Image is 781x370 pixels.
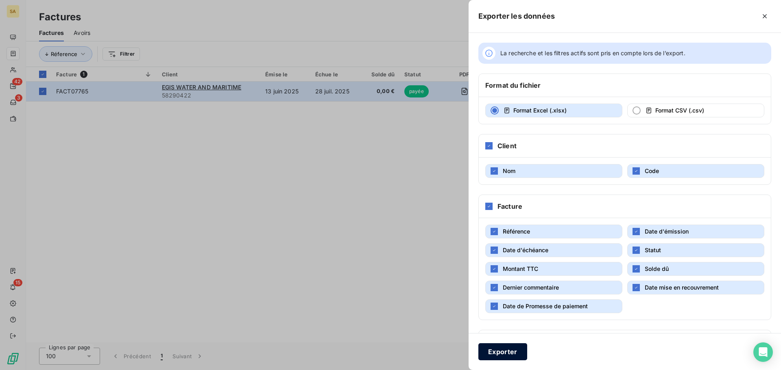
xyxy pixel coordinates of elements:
[485,299,622,313] button: Date de Promesse de paiement
[645,247,661,253] span: Statut
[485,243,622,257] button: Date d'échéance
[503,247,548,253] span: Date d'échéance
[485,281,622,294] button: Dernier commentaire
[645,167,659,174] span: Code
[503,284,559,291] span: Dernier commentaire
[627,104,764,117] button: Format CSV (.csv)
[485,80,541,90] h6: Format du fichier
[503,228,530,235] span: Référence
[503,303,588,309] span: Date de Promesse de paiement
[497,141,517,151] h6: Client
[513,107,567,114] span: Format Excel (.xlsx)
[503,265,538,272] span: Montant TTC
[645,284,719,291] span: Date mise en recouvrement
[753,342,773,362] div: Open Intercom Messenger
[500,49,685,57] span: La recherche et les filtres actifs sont pris en compte lors de l’export.
[627,243,764,257] button: Statut
[485,262,622,276] button: Montant TTC
[485,104,622,117] button: Format Excel (.xlsx)
[655,107,704,114] span: Format CSV (.csv)
[645,265,669,272] span: Solde dû
[627,225,764,238] button: Date d'émission
[503,167,515,174] span: Nom
[627,281,764,294] button: Date mise en recouvrement
[478,343,527,360] button: Exporter
[645,228,689,235] span: Date d'émission
[497,201,522,211] h6: Facture
[627,262,764,276] button: Solde dû
[627,164,764,178] button: Code
[485,225,622,238] button: Référence
[478,11,555,22] h5: Exporter les données
[485,164,622,178] button: Nom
